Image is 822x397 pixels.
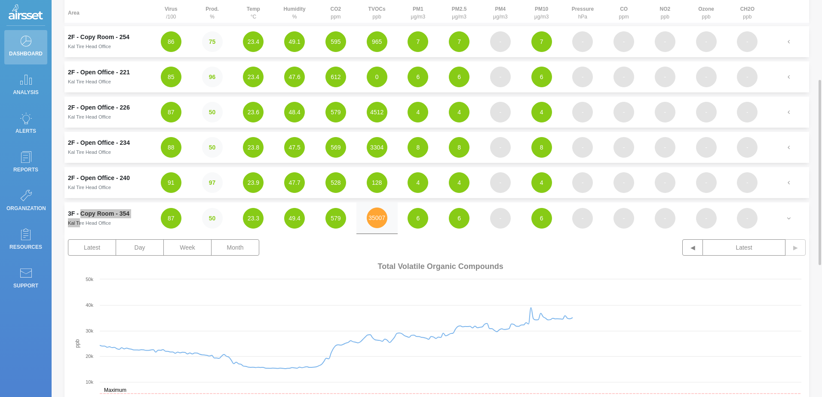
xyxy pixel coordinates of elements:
button: - [572,102,593,122]
button: - [737,172,758,193]
button: 3304 [367,137,387,158]
button: 4 [408,172,428,193]
button: 23.9 [243,172,264,193]
strong: PM1 [413,6,423,12]
button: - [655,172,675,193]
button: 23.4 [243,31,264,52]
button: 6 [449,208,469,229]
button: 86 [161,31,181,52]
button: 965 [367,31,387,52]
button: 4 [408,102,428,122]
button: 97 [202,172,223,193]
a: Organization [4,185,47,219]
p: Dashboard [6,47,45,60]
p: Resources [6,241,45,253]
p: Organization [6,202,45,215]
button: Month [211,239,259,256]
strong: TVOCs [368,6,386,12]
button: 49.1 [284,31,305,52]
button: 50 [202,102,223,122]
button: - [655,137,675,158]
button: 96 [202,67,223,87]
button: 8 [408,137,428,158]
button: 579 [325,208,346,229]
button: - [655,31,675,52]
button: 35007 [367,208,387,228]
p: Analysis [6,86,45,99]
button: - [490,137,511,158]
img: Logo [9,4,43,21]
button: 50 [202,208,223,229]
p: Reports [6,163,45,176]
button: 7 [408,31,428,52]
text: 10k [86,379,93,385]
button: 49.4 [284,208,305,229]
button: - [696,208,717,229]
button: 4 [449,172,469,193]
button: 595 [325,31,346,52]
button: 23.4 [243,67,264,87]
button: - [696,67,717,87]
button: - [572,208,593,229]
button: 23.6 [243,102,264,122]
text: 50k [86,277,93,282]
strong: PM4 [495,6,506,12]
button: 91 [161,172,181,193]
a: Resources [4,223,47,258]
button: 7 [531,31,552,52]
a: Reports [4,146,47,180]
button: - [613,172,634,193]
button: - [490,102,511,122]
button: 47.6 [284,67,305,87]
button: 6 [531,208,552,229]
strong: 50 [209,109,216,116]
strong: Temp [247,6,260,12]
small: Kal Tire Head Office [68,114,111,119]
button: - [696,137,717,158]
strong: 50 [209,144,216,151]
strong: NO2 [660,6,671,12]
button: - [696,172,717,193]
button: - [613,67,634,87]
small: Kal Tire Head Office [68,79,111,84]
button: 6 [408,208,428,229]
strong: Ozone [698,6,714,12]
button: 612 [325,67,346,87]
a: Support [4,262,47,296]
button: 23.8 [243,137,264,158]
button: - [490,67,511,87]
button: - [737,67,758,87]
text: ppb [74,339,80,348]
small: Kal Tire Head Office [68,185,111,190]
button: - [613,137,634,158]
button: - [572,137,593,158]
td: 2F - Copy Room - 254Kal Tire Head Office [64,26,150,57]
small: Kal Tire Head Office [68,150,111,155]
strong: 96 [209,73,216,80]
span: Total Volatile Organic Compounds [378,262,503,271]
button: 23.3 [243,208,264,229]
strong: Prod. [205,6,219,12]
strong: CH2O [740,6,755,12]
text: Maximum [104,387,126,393]
td: 2F - Open Office - 221Kal Tire Head Office [64,61,150,92]
button: 87 [161,208,181,229]
button: 8 [531,137,552,158]
button: 85 [161,67,181,87]
button: - [490,172,511,193]
button: 579 [325,102,346,122]
button: 50 [202,137,223,158]
strong: PM10 [535,6,548,12]
small: Kal Tire Head Office [68,44,111,49]
button: 528 [325,172,346,193]
button: 569 [325,137,346,158]
button: - [613,31,634,52]
button: 6 [449,67,469,87]
button: - [572,31,593,52]
button: - [737,31,758,52]
button: 47.5 [284,137,305,158]
button: - [737,137,758,158]
button: - [572,67,593,87]
strong: CO2 [331,6,341,12]
button: ▶ [785,239,806,256]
